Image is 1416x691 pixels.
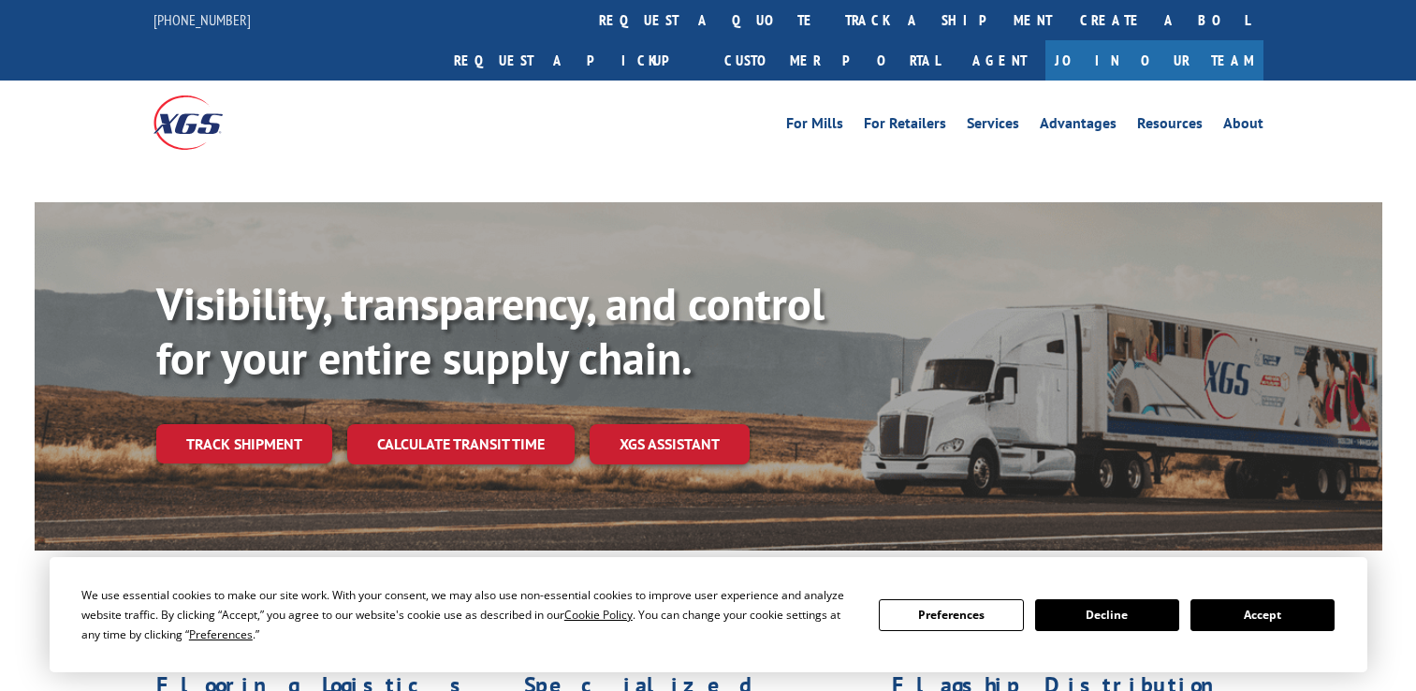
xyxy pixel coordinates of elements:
[967,116,1019,137] a: Services
[81,585,856,644] div: We use essential cookies to make our site work. With your consent, we may also use non-essential ...
[1045,40,1263,81] a: Join Our Team
[1190,599,1335,631] button: Accept
[1223,116,1263,137] a: About
[156,424,332,463] a: Track shipment
[347,424,575,464] a: Calculate transit time
[1035,599,1179,631] button: Decline
[954,40,1045,81] a: Agent
[864,116,946,137] a: For Retailers
[786,116,843,137] a: For Mills
[590,424,750,464] a: XGS ASSISTANT
[564,607,633,623] span: Cookie Policy
[156,274,825,387] b: Visibility, transparency, and control for your entire supply chain.
[1040,116,1117,137] a: Advantages
[153,10,251,29] a: [PHONE_NUMBER]
[440,40,710,81] a: Request a pickup
[1137,116,1203,137] a: Resources
[189,626,253,642] span: Preferences
[879,599,1023,631] button: Preferences
[50,557,1367,672] div: Cookie Consent Prompt
[710,40,954,81] a: Customer Portal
